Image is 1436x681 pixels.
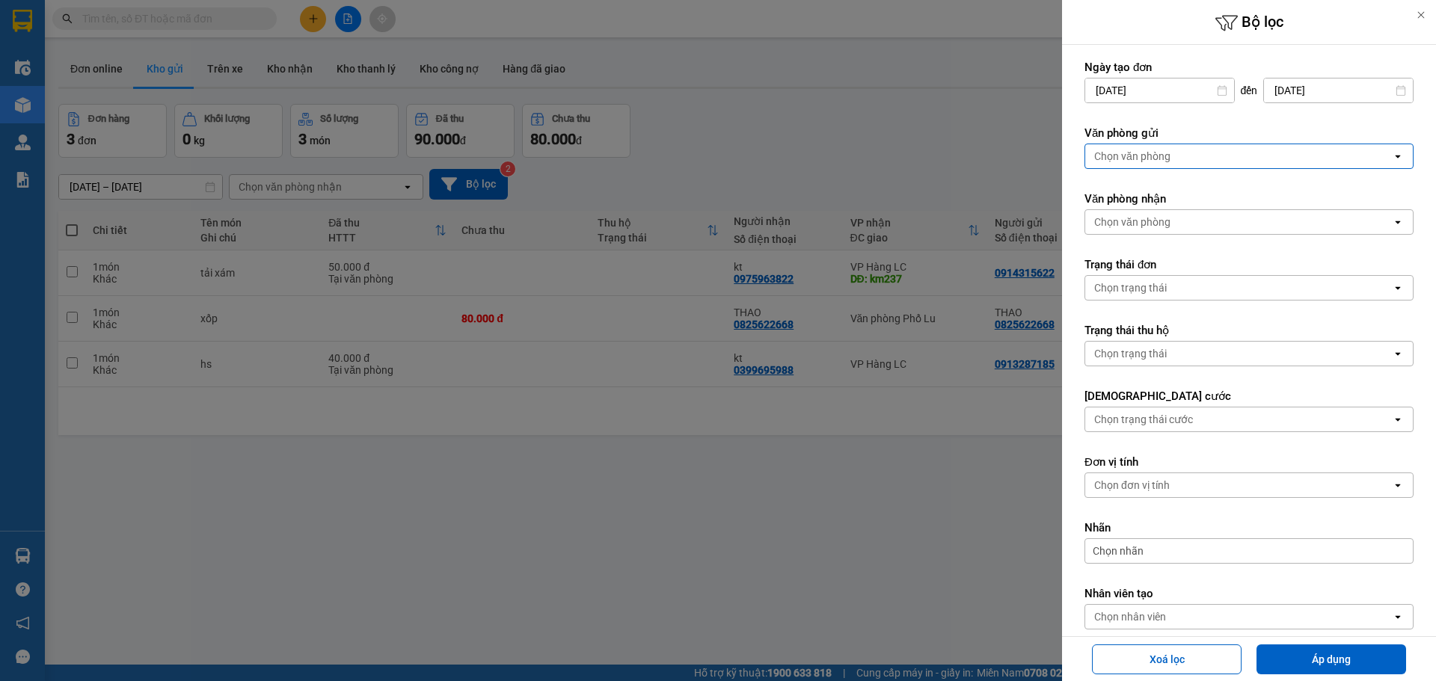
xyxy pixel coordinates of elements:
div: Chọn văn phòng [1094,149,1170,164]
input: Select a date. [1264,78,1413,102]
svg: open [1392,282,1404,294]
svg: open [1392,150,1404,162]
svg: open [1392,348,1404,360]
svg: open [1392,413,1404,425]
button: Xoá lọc [1092,644,1242,674]
div: Chọn trạng thái cước [1094,412,1193,427]
label: Đơn vị tính [1084,454,1414,469]
h6: Bộ lọc [1062,11,1436,34]
span: Chọn nhãn [1093,543,1144,558]
button: Áp dụng [1256,644,1406,674]
label: [DEMOGRAPHIC_DATA] cước [1084,389,1414,404]
label: Văn phòng nhận [1084,191,1414,206]
input: Select a date. [1085,78,1234,102]
span: đến [1241,83,1258,98]
div: Chọn trạng thái [1094,346,1167,361]
label: Trạng thái thu hộ [1084,323,1414,338]
svg: open [1392,611,1404,623]
div: Chọn đơn vị tính [1094,478,1170,493]
div: Chọn văn phòng [1094,215,1170,229]
svg: open [1392,479,1404,491]
div: Chọn nhân viên [1094,609,1166,624]
label: Văn phòng gửi [1084,126,1414,141]
label: Ngày tạo đơn [1084,60,1414,75]
svg: open [1392,216,1404,228]
label: Nhân viên tạo [1084,586,1414,601]
label: Trạng thái đơn [1084,257,1414,272]
div: Chọn trạng thái [1094,280,1167,295]
label: Nhãn [1084,520,1414,535]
